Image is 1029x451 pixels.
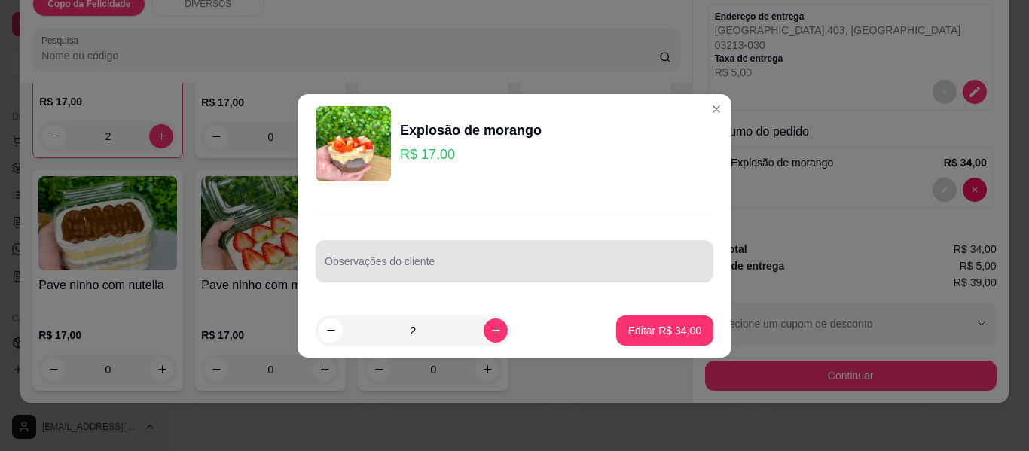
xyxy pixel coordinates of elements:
p: R$ 17,00 [400,144,542,165]
img: product-image [316,106,391,181]
button: Editar R$ 34,00 [616,315,713,346]
div: Explosão de morango [400,120,542,141]
button: Close [704,97,728,121]
button: decrease-product-quantity [319,318,343,343]
button: increase-product-quantity [484,318,508,343]
p: Editar R$ 34,00 [628,323,701,338]
input: Observações do cliente [325,260,704,275]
